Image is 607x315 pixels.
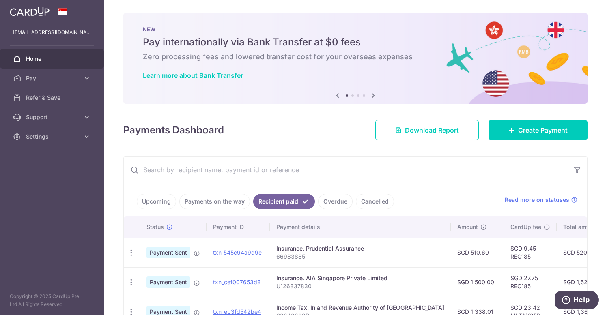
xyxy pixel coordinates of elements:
a: Read more on statuses [505,196,577,204]
span: Refer & Save [26,94,80,102]
h5: Pay internationally via Bank Transfer at $0 fees [143,36,568,49]
td: SGD 1,500.00 [451,267,504,297]
a: Create Payment [489,120,588,140]
span: Home [26,55,80,63]
span: Download Report [405,125,459,135]
div: Insurance. AIA Singapore Private Limited [276,274,444,282]
a: txn_cef007653d8 [213,279,261,285]
span: Amount [457,223,478,231]
div: Insurance. Prudential Assurance [276,244,444,253]
th: Payment ID [207,216,270,238]
p: 66983885 [276,253,444,261]
td: SGD 510.60 [451,238,504,267]
span: CardUp fee [510,223,541,231]
img: CardUp [10,6,50,16]
span: Total amt. [563,223,590,231]
p: NEW [143,26,568,32]
span: Payment Sent [146,247,190,258]
h6: Zero processing fees and lowered transfer cost for your overseas expenses [143,52,568,62]
a: txn_545c94a9d9e [213,249,262,256]
span: Read more on statuses [505,196,569,204]
span: Payment Sent [146,276,190,288]
a: Cancelled [356,194,394,209]
a: Upcoming [137,194,176,209]
a: Recipient paid [253,194,315,209]
th: Payment details [270,216,451,238]
input: Search by recipient name, payment id or reference [124,157,568,183]
h4: Payments Dashboard [123,123,224,137]
a: Payments on the way [179,194,250,209]
span: Support [26,113,80,121]
img: Bank transfer banner [123,13,588,104]
a: Overdue [318,194,353,209]
a: Learn more about Bank Transfer [143,71,243,79]
span: Create Payment [518,125,568,135]
span: Status [146,223,164,231]
p: U126837830 [276,282,444,290]
a: txn_eb3fd542be4 [213,308,261,315]
td: SGD 9.45 REC185 [504,238,557,267]
td: SGD 27.75 REC185 [504,267,557,297]
p: [EMAIL_ADDRESS][DOMAIN_NAME] [13,28,91,36]
span: Pay [26,74,80,82]
span: Settings [26,133,80,141]
a: Download Report [375,120,479,140]
iframe: Opens a widget where you can find more information [555,291,599,311]
div: Income Tax. Inland Revenue Authority of [GEOGRAPHIC_DATA] [276,304,444,312]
